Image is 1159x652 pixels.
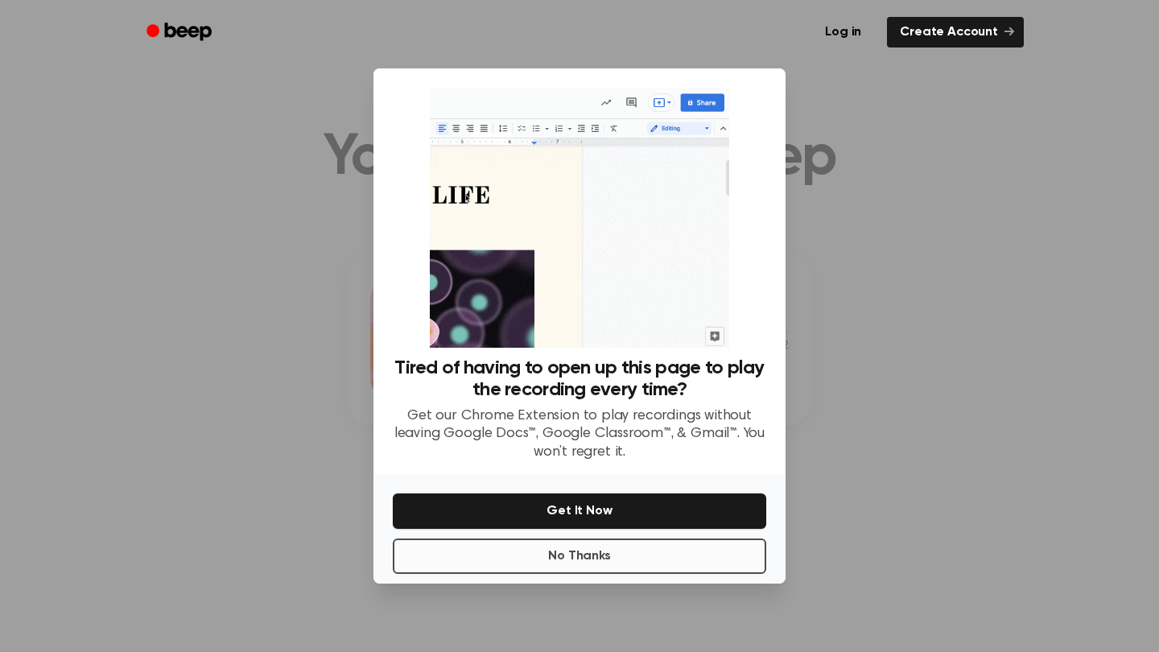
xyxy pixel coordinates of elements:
[135,17,226,48] a: Beep
[809,14,877,51] a: Log in
[887,17,1024,47] a: Create Account
[393,407,766,462] p: Get our Chrome Extension to play recordings without leaving Google Docs™, Google Classroom™, & Gm...
[393,357,766,401] h3: Tired of having to open up this page to play the recording every time?
[393,539,766,574] button: No Thanks
[430,88,728,348] img: Beep extension in action
[393,493,766,529] button: Get It Now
